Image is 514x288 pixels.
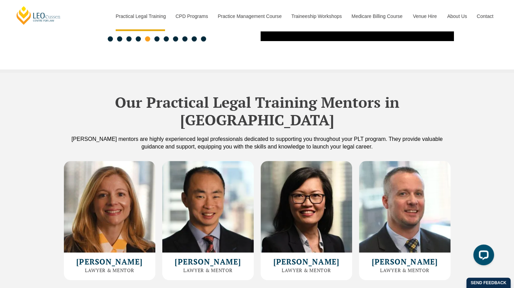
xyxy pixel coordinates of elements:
span: Go to slide 1 [108,36,113,41]
a: [PERSON_NAME] Centre for Law [16,6,61,25]
a: Contact [472,1,498,31]
span: Go to slide 7 [164,36,169,41]
a: Traineeship Workshops [286,1,346,31]
span: Go to slide 5 [145,36,150,41]
a: Venue Hire [408,1,442,31]
span: Go to slide 2 [117,36,122,41]
h3: Lawyer & Mentor [362,268,447,273]
span: Go to slide 6 [154,36,159,41]
span: Go to slide 11 [201,36,206,41]
h2: [PERSON_NAME] [264,258,349,266]
a: Practice Management Course [213,1,286,31]
h2: [PERSON_NAME] [166,258,250,266]
h2: Our Practical Legal Training Mentors in [GEOGRAPHIC_DATA] [60,94,454,128]
a: CPD Programs [170,1,212,31]
span: Go to slide 9 [182,36,187,41]
a: About Us [442,1,472,31]
iframe: LiveChat chat widget [468,242,497,271]
h3: Lawyer & Mentor [67,268,152,273]
h3: Lawyer & Mentor [264,268,349,273]
span: Go to slide 3 [126,36,132,41]
span: Go to slide 10 [192,36,197,41]
h2: [PERSON_NAME] [67,258,152,266]
a: Medicare Billing Course [346,1,408,31]
h3: Lawyer & Mentor [166,268,250,273]
h2: [PERSON_NAME] [362,258,447,266]
span: Go to slide 8 [173,36,178,41]
span: Go to slide 4 [136,36,141,41]
div: [PERSON_NAME] mentors are highly experienced legal professionals dedicated to supporting you thro... [60,135,454,151]
a: Practical Legal Training [110,1,171,31]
